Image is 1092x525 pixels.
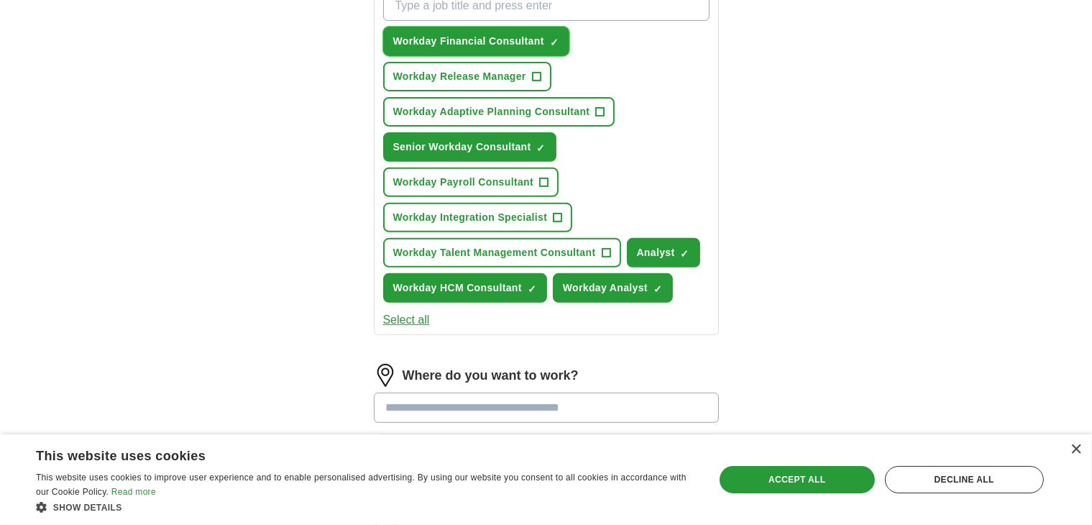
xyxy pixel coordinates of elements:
[393,210,548,225] span: Workday Integration Specialist
[383,311,430,329] button: Select all
[393,104,590,119] span: Workday Adaptive Planning Consultant
[1070,444,1081,455] div: Close
[637,245,675,260] span: Analyst
[383,168,559,197] button: Workday Payroll Consultant
[393,280,522,296] span: Workday HCM Consultant
[383,27,569,56] button: Workday Financial Consultant✓
[53,503,122,513] span: Show details
[383,273,547,303] button: Workday HCM Consultant✓
[403,366,579,385] label: Where do you want to work?
[537,142,546,154] span: ✓
[653,283,662,295] span: ✓
[720,466,875,493] div: Accept all
[393,140,531,155] span: Senior Workday Consultant
[393,175,534,190] span: Workday Payroll Consultant
[393,34,544,49] span: Workday Financial Consultant
[383,132,556,162] button: Senior Workday Consultant✓
[36,443,659,465] div: This website uses cookies
[383,238,621,268] button: Workday Talent Management Consultant
[550,37,559,48] span: ✓
[528,283,536,295] span: ✓
[393,245,596,260] span: Workday Talent Management Consultant
[383,97,615,127] button: Workday Adaptive Planning Consultant
[563,280,648,296] span: Workday Analyst
[383,203,573,232] button: Workday Integration Specialist
[393,69,526,84] span: Workday Release Manager
[383,62,551,91] button: Workday Release Manager
[36,500,694,514] div: Show details
[681,248,689,260] span: ✓
[553,273,673,303] button: Workday Analyst✓
[627,238,700,268] button: Analyst✓
[885,466,1044,493] div: Decline all
[36,472,687,497] span: This website uses cookies to improve user experience and to enable personalised advertising. By u...
[374,364,397,387] img: location.png
[111,487,156,497] a: Read more, opens a new window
